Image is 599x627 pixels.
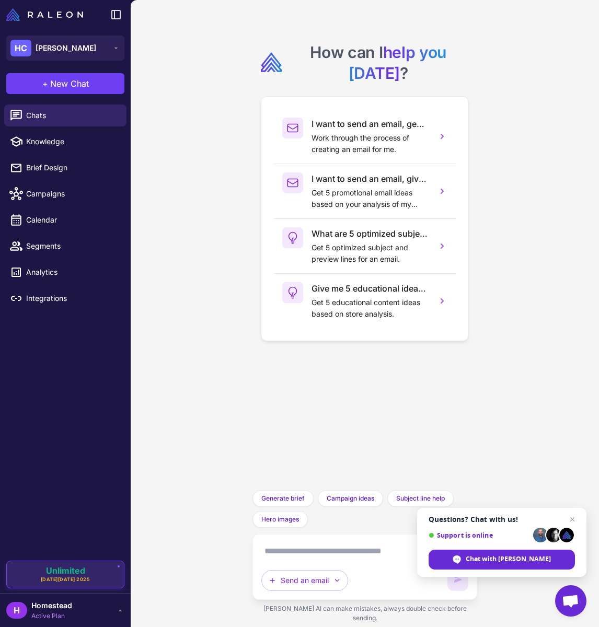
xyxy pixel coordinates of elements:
[6,73,124,94] button: +New Chat
[312,118,429,130] h3: I want to send an email, generate one for me
[6,36,124,61] button: HC[PERSON_NAME]
[349,43,446,83] span: help you [DATE]
[555,585,586,617] a: Open chat
[26,266,118,278] span: Analytics
[4,157,126,179] a: Brief Design
[4,287,126,309] a: Integrations
[261,494,305,503] span: Generate brief
[26,240,118,252] span: Segments
[4,261,126,283] a: Analytics
[429,550,575,570] span: Chat with [PERSON_NAME]
[4,183,126,205] a: Campaigns
[26,188,118,200] span: Campaigns
[36,42,96,54] span: [PERSON_NAME]
[312,227,429,240] h3: What are 5 optimized subject and preview lines for an email?
[42,77,48,90] span: +
[26,293,118,304] span: Integrations
[252,511,308,528] button: Hero images
[252,490,314,507] button: Generate brief
[4,104,126,126] a: Chats
[4,235,126,257] a: Segments
[4,209,126,231] a: Calendar
[466,554,551,564] span: Chat with [PERSON_NAME]
[26,136,118,147] span: Knowledge
[26,110,118,121] span: Chats
[312,172,429,185] h3: I want to send an email, give me 5 promotional email ideas.
[31,611,72,621] span: Active Plan
[261,515,299,524] span: Hero images
[41,576,90,583] span: [DATE][DATE] 2025
[4,131,126,153] a: Knowledge
[312,187,429,210] p: Get 5 promotional email ideas based on your analysis of my brand.
[312,282,429,295] h3: Give me 5 educational ideas for emails
[387,490,454,507] button: Subject line help
[312,297,429,320] p: Get 5 educational content ideas based on store analysis.
[46,566,85,575] span: Unlimited
[429,531,529,539] span: Support is online
[31,600,72,611] span: Homestead
[50,77,89,90] span: New Chat
[6,602,27,619] div: H
[396,494,445,503] span: Subject line help
[26,162,118,173] span: Brief Design
[318,490,383,507] button: Campaign ideas
[252,600,477,627] div: [PERSON_NAME] AI can make mistakes, always double check before sending.
[429,515,575,524] span: Questions? Chat with us!
[6,8,83,21] img: Raleon Logo
[327,494,374,503] span: Campaign ideas
[26,214,118,226] span: Calendar
[312,132,429,155] p: Work through the process of creating an email for me.
[312,242,429,265] p: Get 5 optimized subject and preview lines for an email.
[10,40,31,56] div: HC
[261,570,348,591] button: Send an email
[288,42,469,84] h2: How can I ?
